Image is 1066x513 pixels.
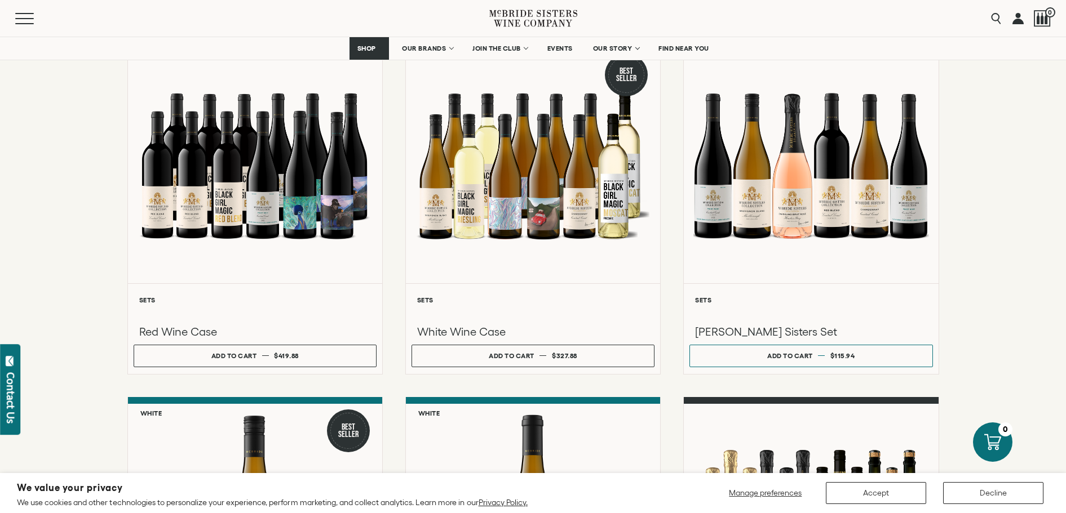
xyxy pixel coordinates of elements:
h6: White [140,409,162,417]
button: Add to cart $419.88 [134,345,377,367]
div: Add to cart [489,347,534,364]
button: Accept [826,482,926,504]
span: $327.88 [552,352,577,359]
span: $419.88 [274,352,299,359]
button: Add to cart $115.94 [689,345,932,367]
span: SHOP [357,44,376,52]
button: Mobile Menu Trigger [15,13,56,24]
a: Red Wine Case Sets Red Wine Case Add to cart $419.88 [127,41,383,374]
div: Add to cart [767,347,813,364]
span: EVENTS [547,44,573,52]
a: OUR BRANDS [395,37,459,60]
a: FIND NEAR YOU [651,37,716,60]
h3: White Wine Case [417,324,649,339]
button: Decline [943,482,1043,504]
span: JOIN THE CLUB [472,44,521,52]
a: Best Seller White Wine Case Sets White Wine Case Add to cart $327.88 [405,41,661,374]
div: Contact Us [5,372,16,423]
a: JOIN THE CLUB [465,37,534,60]
h6: Sets [139,296,371,304]
span: $115.94 [830,352,855,359]
button: Add to cart $327.88 [412,345,654,367]
h3: [PERSON_NAME] Sisters Set [695,324,927,339]
h6: Sets [695,296,927,304]
a: McBride Sisters Set Sets [PERSON_NAME] Sisters Set Add to cart $115.94 [683,41,939,374]
a: SHOP [350,37,389,60]
button: Manage preferences [722,482,809,504]
a: EVENTS [540,37,580,60]
span: FIND NEAR YOU [658,44,709,52]
h2: We value your privacy [17,483,528,493]
a: Privacy Policy. [479,498,528,507]
span: 0 [1045,7,1055,17]
h3: Red Wine Case [139,324,371,339]
div: Add to cart [211,347,257,364]
h6: Sets [417,296,649,304]
h6: White [418,409,440,417]
span: OUR BRANDS [402,44,446,52]
span: Manage preferences [729,488,802,497]
div: 0 [998,422,1012,436]
p: We use cookies and other technologies to personalize your experience, perform marketing, and coll... [17,497,528,507]
span: OUR STORY [593,44,632,52]
a: OUR STORY [586,37,646,60]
